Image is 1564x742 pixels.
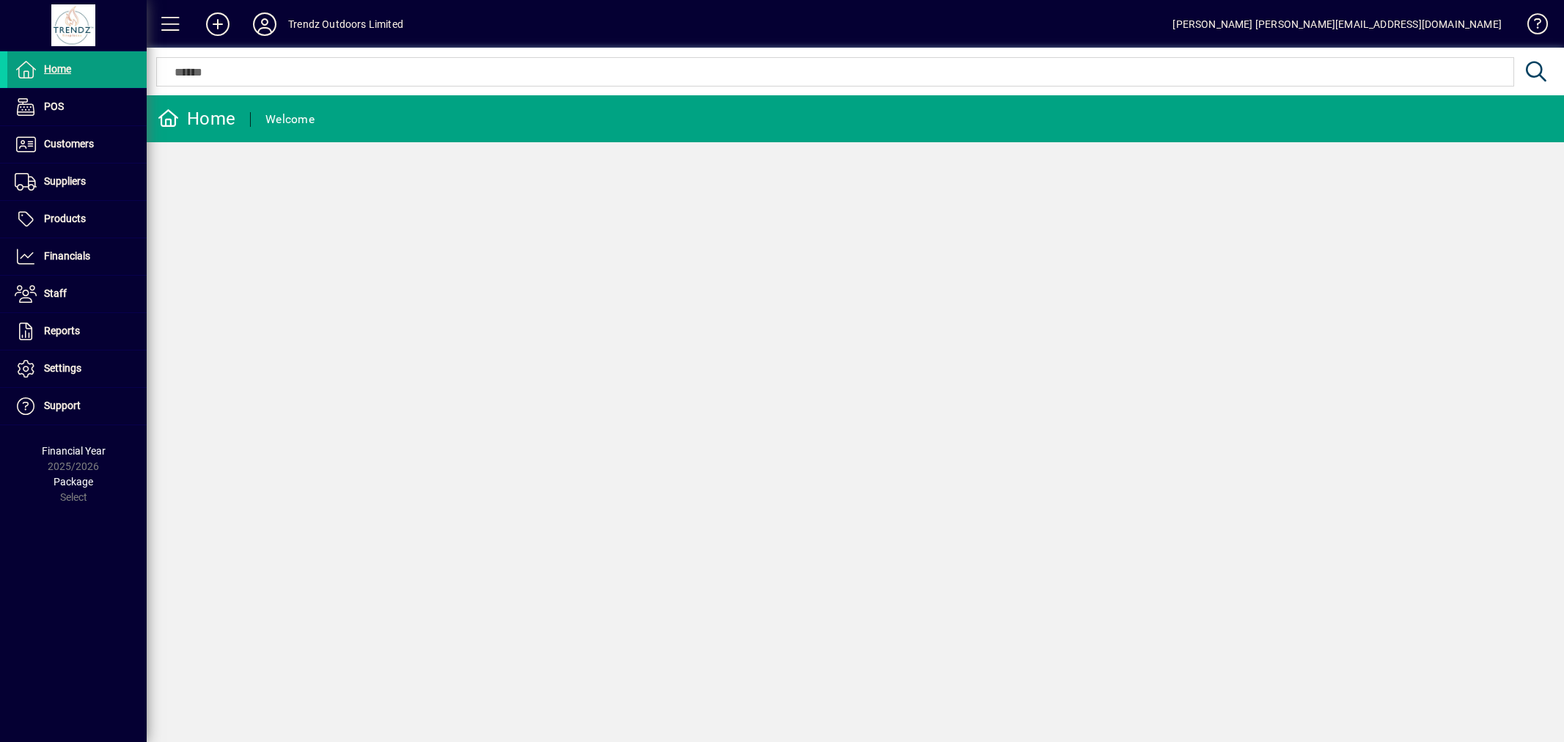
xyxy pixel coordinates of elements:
[44,362,81,374] span: Settings
[44,325,80,337] span: Reports
[44,250,90,262] span: Financials
[44,400,81,411] span: Support
[7,164,147,200] a: Suppliers
[7,388,147,425] a: Support
[194,11,241,37] button: Add
[7,313,147,350] a: Reports
[1172,12,1502,36] div: [PERSON_NAME] [PERSON_NAME][EMAIL_ADDRESS][DOMAIN_NAME]
[1516,3,1546,51] a: Knowledge Base
[158,107,235,131] div: Home
[288,12,403,36] div: Trendz Outdoors Limited
[54,476,93,488] span: Package
[265,108,315,131] div: Welcome
[44,287,67,299] span: Staff
[7,201,147,238] a: Products
[44,63,71,75] span: Home
[44,100,64,112] span: POS
[44,138,94,150] span: Customers
[7,126,147,163] a: Customers
[241,11,288,37] button: Profile
[44,213,86,224] span: Products
[7,238,147,275] a: Financials
[7,350,147,387] a: Settings
[42,445,106,457] span: Financial Year
[7,89,147,125] a: POS
[7,276,147,312] a: Staff
[44,175,86,187] span: Suppliers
